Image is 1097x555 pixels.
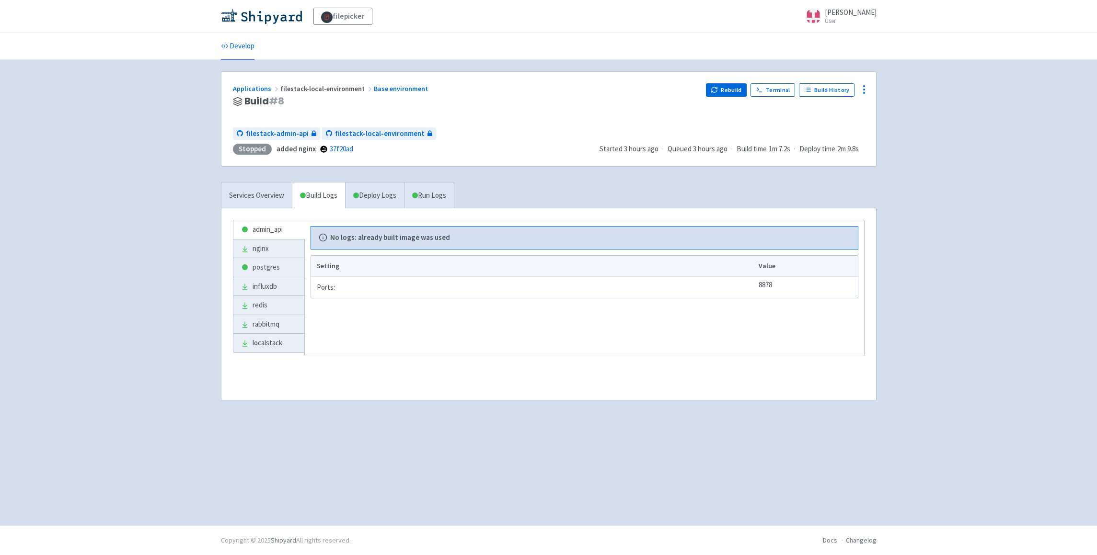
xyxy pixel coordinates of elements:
span: Build [244,96,284,107]
a: Changelog [846,536,877,544]
th: Setting [311,256,756,277]
span: 2m 9.8s [837,144,859,155]
a: localstack [233,334,304,352]
strong: added nginx [277,144,316,153]
a: admin_api [233,220,304,239]
a: nginx [233,239,304,258]
span: filestack-local-environment [280,84,374,93]
span: 1m 7.2s [769,144,790,155]
td: Ports: [311,277,756,298]
span: Build time [737,144,767,155]
a: Services Overview [221,182,292,209]
small: User [825,18,877,24]
a: filestack-local-environment [322,127,436,140]
a: Terminal [751,83,795,97]
a: rabbitmq [233,315,304,334]
span: Started [600,144,658,153]
time: 3 hours ago [624,144,658,153]
a: Build History [799,83,855,97]
a: Applications [233,84,280,93]
a: filestack-admin-api [233,127,320,140]
span: # 8 [269,94,284,108]
b: No logs: already built image was used [330,232,450,243]
div: · · · [600,144,865,155]
th: Value [755,256,857,277]
a: Docs [823,536,837,544]
td: 8878 [755,277,857,298]
a: influxdb [233,277,304,296]
a: Run Logs [404,182,454,209]
a: Deploy Logs [345,182,404,209]
a: Shipyard [271,536,296,544]
span: Deploy time [799,144,835,155]
div: Copyright © 2025 All rights reserved. [221,535,351,545]
span: [PERSON_NAME] [825,8,877,17]
div: Stopped [233,144,272,155]
button: Rebuild [706,83,747,97]
a: filepicker [313,8,373,25]
a: 37f20ad [330,144,353,153]
a: Build Logs [292,182,345,209]
span: filestack-admin-api [246,128,309,139]
a: postgres [233,258,304,277]
time: 3 hours ago [693,144,727,153]
a: redis [233,296,304,315]
span: filestack-local-environment [335,128,425,139]
a: Base environment [374,84,429,93]
a: Develop [221,33,254,60]
a: [PERSON_NAME] User [800,9,877,24]
span: Queued [668,144,727,153]
img: Shipyard logo [221,9,302,24]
